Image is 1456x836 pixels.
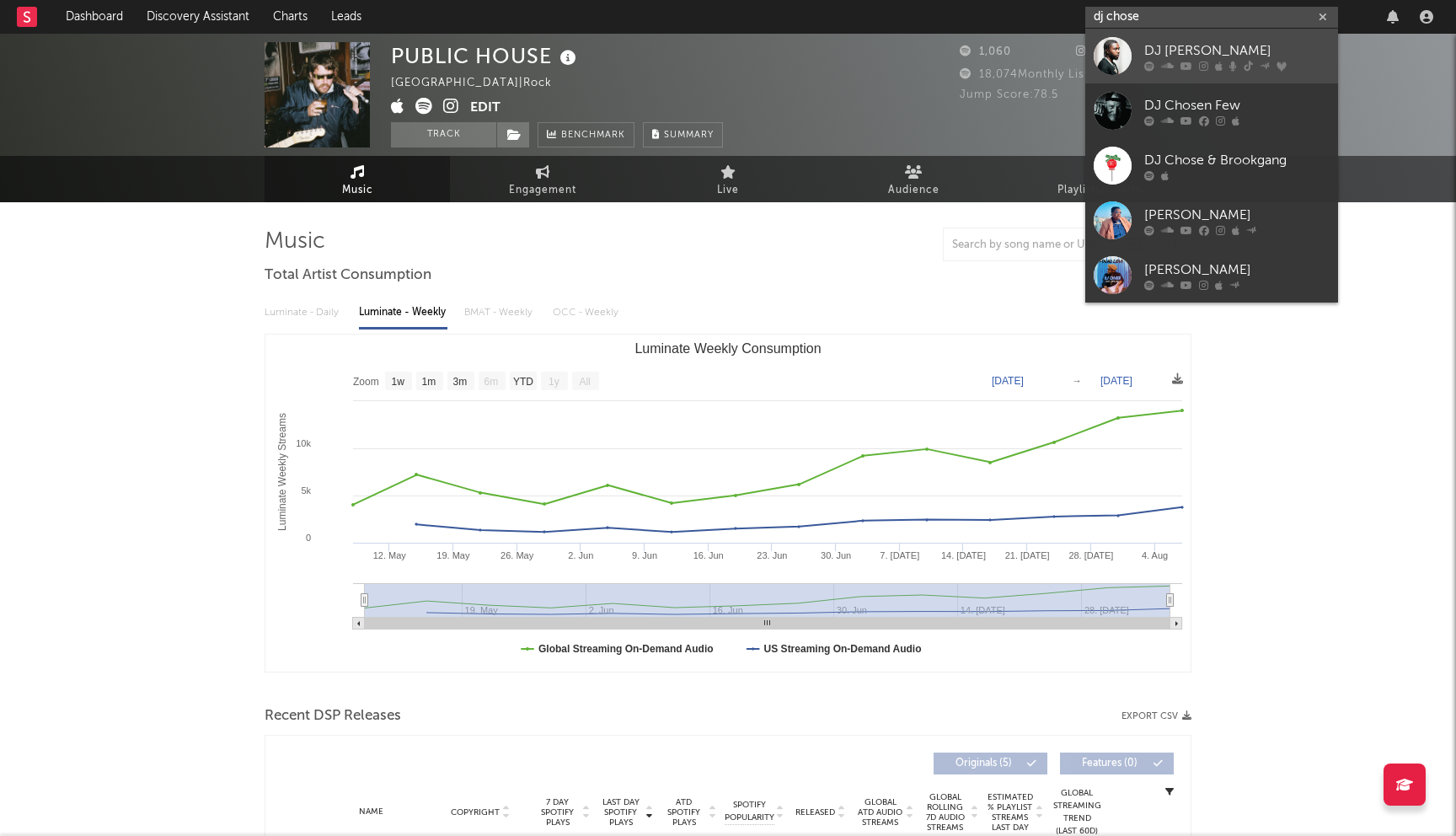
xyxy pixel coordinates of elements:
text: 0 [306,533,311,543]
span: Audience [888,180,939,201]
text: 10k [296,438,311,448]
a: Benchmark [538,122,634,147]
text: All [579,376,590,388]
a: [PERSON_NAME] [1085,193,1338,248]
text: 19. May [436,550,470,560]
input: Search by song name or URL [944,238,1121,252]
div: Luminate - Weekly [359,298,447,327]
a: Music [265,156,450,202]
div: PUBLIC HOUSE [391,42,581,70]
span: Originals ( 5 ) [945,758,1022,769]
span: Total Artist Consumption [265,265,431,286]
span: Benchmark [561,126,625,146]
text: 6m [484,376,499,388]
span: Live [717,180,739,201]
text: Zoom [353,376,379,388]
span: 1,841 [1076,46,1126,57]
span: Playlists/Charts [1057,180,1141,201]
text: 28. [DATE] [1068,550,1113,560]
span: Spotify Popularity [725,799,774,824]
div: Name [316,806,426,818]
text: 2. Jun [568,550,593,560]
span: Recent DSP Releases [265,706,401,726]
span: Jump Score: 78.5 [960,89,1058,100]
a: Live [635,156,821,202]
text: Luminate Weekly Consumption [634,341,821,356]
span: Released [795,807,835,817]
div: [PERSON_NAME] [1144,205,1330,225]
a: DJ [PERSON_NAME] [1085,29,1338,83]
div: DJ Chosen Few [1144,95,1330,115]
text: Global Streaming On-Demand Audio [538,643,714,655]
text: Luminate Weekly Streams [276,413,288,531]
span: 18,074 Monthly Listeners [960,69,1121,80]
input: Search for artists [1085,7,1338,28]
span: 1,060 [960,46,1011,57]
text: → [1072,375,1082,387]
text: YTD [513,376,533,388]
text: 26. May [500,550,534,560]
a: DJ Chosen Few [1085,83,1338,138]
text: 21. [DATE] [1005,550,1050,560]
text: 9. Jun [632,550,657,560]
span: Global ATD Audio Streams [857,797,903,828]
text: 1y [549,376,559,388]
text: 3m [453,376,468,388]
div: [PERSON_NAME] [1144,260,1330,280]
span: Last Day Spotify Plays [598,797,643,828]
button: Features(0) [1060,753,1174,774]
text: 7. [DATE] [880,550,919,560]
button: Edit [470,98,500,119]
span: Estimated % Playlist Streams Last Day [987,792,1033,833]
a: Audience [821,156,1006,202]
span: Engagement [509,180,576,201]
text: 23. Jun [757,550,787,560]
text: 30. Jun [821,550,851,560]
button: Summary [643,122,723,147]
text: [DATE] [1100,375,1132,387]
button: Export CSV [1121,711,1191,721]
button: Originals(5) [934,753,1047,774]
text: 5k [301,485,311,496]
span: Global Rolling 7D Audio Streams [922,792,968,833]
div: DJ Chose & Brookgang [1144,150,1330,170]
a: DJ Chose & Brookgang [1085,138,1338,193]
span: Music [342,180,373,201]
div: [GEOGRAPHIC_DATA] | Rock [391,73,571,94]
svg: Luminate Weekly Consumption [265,335,1191,672]
button: Track [391,122,496,147]
text: 1m [422,376,436,388]
text: 12. May [373,550,407,560]
text: US Streaming On-Demand Audio [764,643,922,655]
a: Playlists/Charts [1006,156,1191,202]
span: 7 Day Spotify Plays [535,797,580,828]
text: 1w [392,376,405,388]
text: 14. [DATE] [941,550,986,560]
div: DJ [PERSON_NAME] [1144,40,1330,61]
span: Copyright [451,807,500,817]
span: Features ( 0 ) [1071,758,1148,769]
span: ATD Spotify Plays [661,797,706,828]
text: [DATE] [992,375,1024,387]
text: 16. Jun [693,550,724,560]
a: [PERSON_NAME] [1085,248,1338,303]
text: 4. Aug [1142,550,1168,560]
span: Summary [664,131,714,140]
a: Engagement [450,156,635,202]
